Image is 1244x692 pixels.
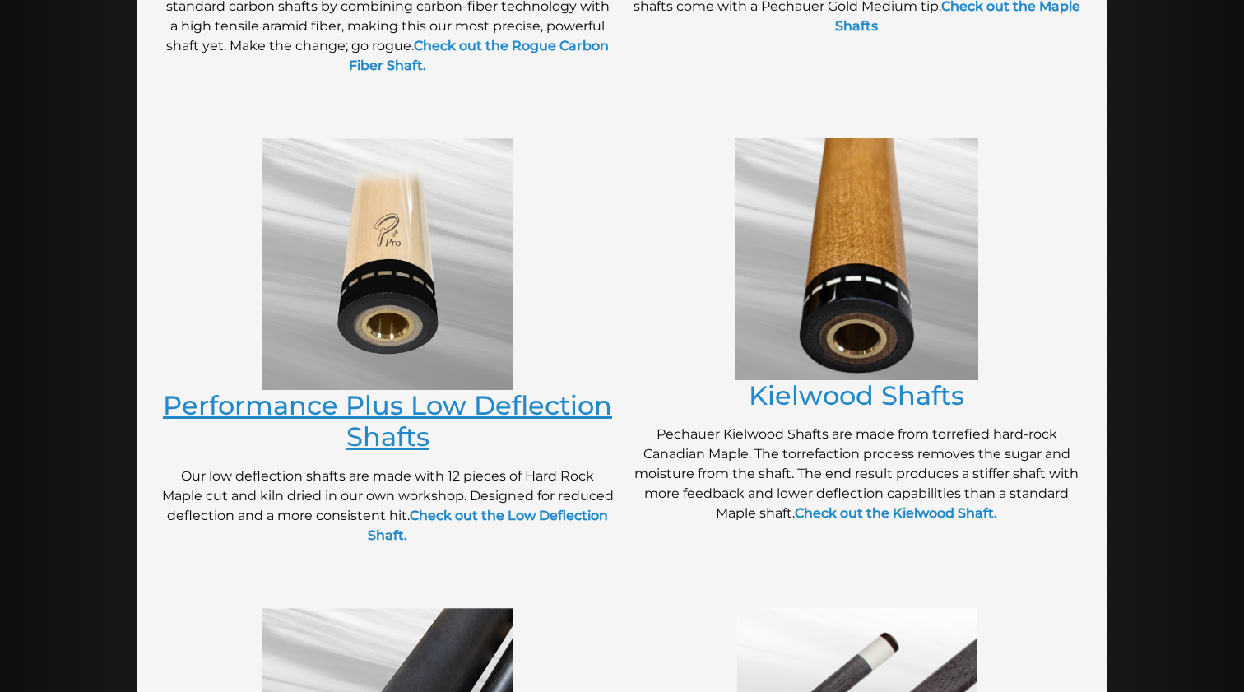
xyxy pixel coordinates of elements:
a: Kielwood Shafts [749,379,964,411]
a: Performance Plus Low Deflection Shafts [163,389,612,453]
a: Check out the Rogue Carbon Fiber Shaft. [349,38,609,73]
p: Our low deflection shafts are made with 12 pieces of Hard Rock Maple cut and kiln dried in our ow... [161,467,614,546]
p: Pechauer Kielwood Shafts are made from torrefied hard-rock Canadian Maple. The torrefaction proce... [630,425,1083,523]
a: Check out the Kielwood Shaft. [795,505,997,521]
a: Check out the Low Deflection Shaft. [368,508,608,543]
